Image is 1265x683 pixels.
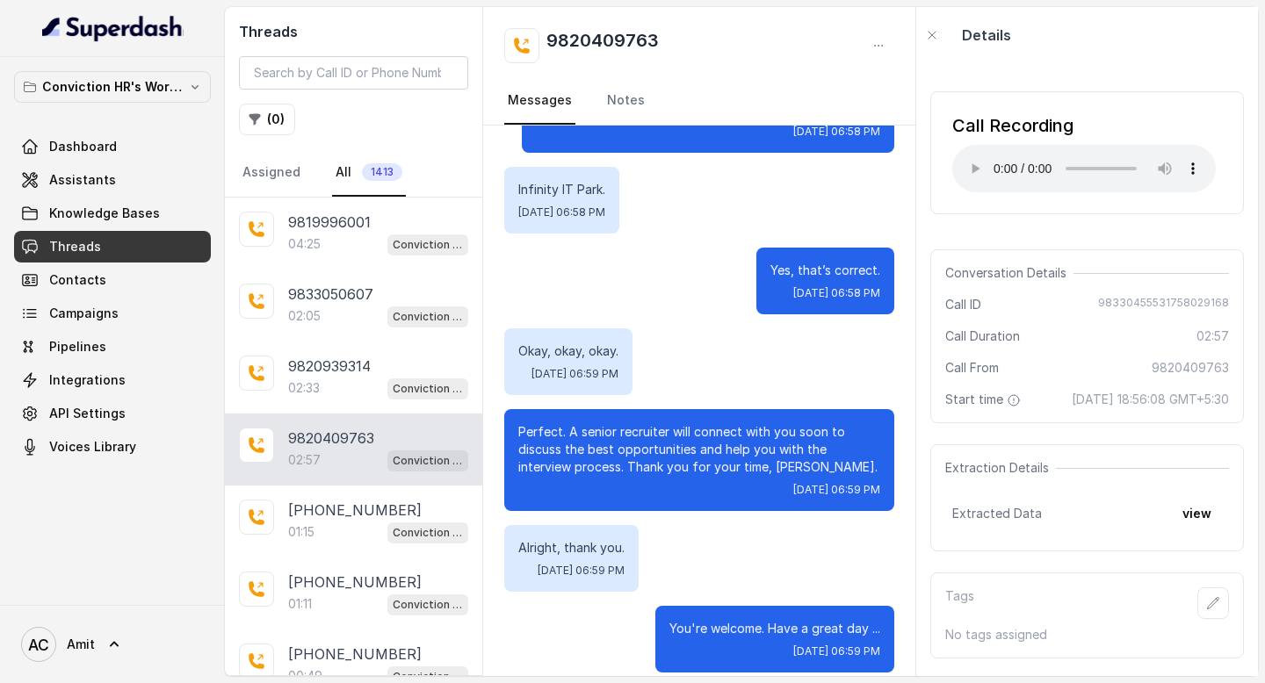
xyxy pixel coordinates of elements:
span: Knowledge Bases [49,205,160,222]
a: Voices Library [14,431,211,463]
p: 9820409763 [288,428,374,449]
a: Pipelines [14,331,211,363]
span: [DATE] 06:59 PM [538,564,625,578]
p: 02:05 [288,307,321,325]
span: Assistants [49,171,116,189]
span: Dashboard [49,138,117,155]
p: 01:15 [288,523,314,541]
button: Conviction HR's Workspace [14,71,211,103]
a: All1413 [332,149,406,197]
span: Voices Library [49,438,136,456]
img: light.svg [42,14,184,42]
p: Conviction HR Outbound Assistant [393,236,463,254]
button: view [1172,498,1222,529]
span: [DATE] 18:56:08 GMT+5:30 [1072,391,1229,408]
p: 02:57 [288,451,321,469]
span: Conversation Details [945,264,1073,282]
span: [DATE] 06:59 PM [793,483,880,497]
a: Notes [604,77,648,125]
a: Threads [14,231,211,262]
span: Contacts [49,271,106,289]
nav: Tabs [504,77,894,125]
p: You're welcome. Have a great day ... [669,620,880,637]
a: Assistants [14,164,211,196]
p: 01:11 [288,595,312,613]
p: No tags assigned [945,626,1229,643]
span: [DATE] 06:58 PM [518,205,605,219]
h2: 9820409763 [546,28,659,63]
span: Campaigns [49,305,119,322]
p: Yes, that’s correct. [770,262,880,279]
p: 9819996001 [288,212,371,233]
a: API Settings [14,398,211,429]
p: Conviction HR Outbound Assistant [393,524,463,542]
nav: Tabs [239,149,468,197]
a: Messages [504,77,575,125]
p: [PHONE_NUMBER] [288,643,422,665]
audio: Your browser does not support the audio element. [952,145,1216,192]
p: 9833050607 [288,284,373,305]
a: Assigned [239,149,304,197]
p: Conviction HR Outbound Assistant [393,596,463,614]
span: Threads [49,238,101,255]
span: Call Duration [945,327,1020,345]
a: Knowledge Bases [14,198,211,229]
a: Campaigns [14,298,211,329]
input: Search by Call ID or Phone Number [239,56,468,90]
div: Call Recording [952,113,1216,138]
p: Infinity IT Park. [518,181,605,198]
span: 02:57 [1196,327,1229,345]
p: Okay, okay, okay. [518,342,618,360]
p: 9820939314 [288,356,371,377]
a: Contacts [14,264,211,296]
span: [DATE] 06:59 PM [793,644,880,658]
h2: Threads [239,21,468,42]
p: Conviction HR Outbound Assistant [393,452,463,470]
p: Perfect. A senior recruiter will connect with you soon to discuss the best opportunities and help... [518,423,880,476]
a: Amit [14,620,211,669]
a: Dashboard [14,131,211,162]
span: [DATE] 06:59 PM [531,367,618,381]
p: Conviction HR Outbound Assistant [393,380,463,398]
p: Alright, thank you. [518,539,625,557]
p: 02:33 [288,379,320,397]
a: Integrations [14,364,211,396]
p: Tags [945,587,974,619]
span: Integrations [49,371,126,389]
span: Extracted Data [952,505,1042,522]
span: Pipelines [49,338,106,356]
p: [PHONE_NUMBER] [288,500,422,521]
span: Extraction Details [945,459,1056,477]
span: Start time [945,391,1024,408]
button: (0) [239,104,295,135]
p: Details [962,25,1011,46]
span: Call ID [945,296,981,313]
span: Call From [945,359,999,377]
p: Conviction HR's Workspace [42,76,183,97]
span: [DATE] 06:58 PM [793,286,880,300]
span: 1413 [362,163,402,181]
p: Conviction HR Outbound Assistant [393,308,463,326]
p: 04:25 [288,235,321,253]
span: [DATE] 06:58 PM [793,125,880,139]
span: API Settings [49,405,126,422]
span: Amit [67,636,95,653]
p: [PHONE_NUMBER] [288,572,422,593]
span: 98330455531758029168 [1098,296,1229,313]
span: 9820409763 [1152,359,1229,377]
text: AC [28,636,49,654]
